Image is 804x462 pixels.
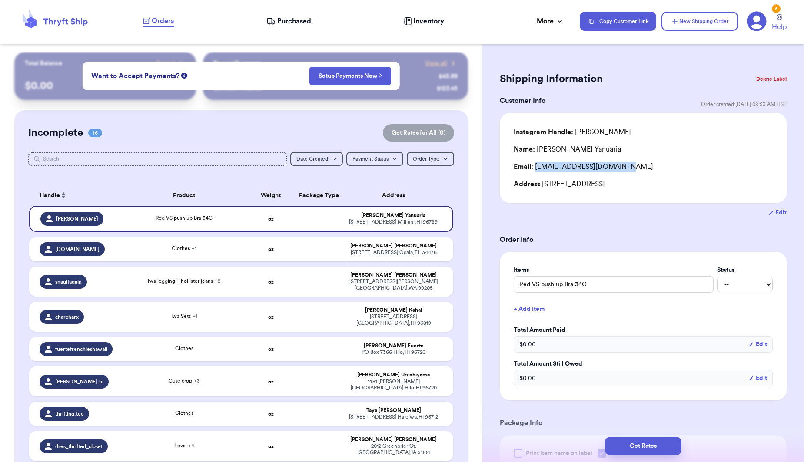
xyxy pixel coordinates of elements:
div: [PERSON_NAME] Kahai [344,307,442,313]
span: Instagram Handle: [514,129,573,135]
button: Payment Status [346,152,403,166]
span: + 4 [188,443,194,448]
div: 1481 [PERSON_NAME][GEOGRAPHIC_DATA] Hilo , HI 96720 [344,378,442,391]
p: $ 0.00 [25,79,185,93]
button: + Add Item [510,300,776,319]
h3: Package Info [500,418,787,428]
div: PO Box 7366 Hilo , HI 96720 [344,349,442,356]
span: Order Type [413,156,439,162]
span: + 2 [215,278,220,284]
a: Inventory [404,16,444,26]
label: Total Amount Paid [514,326,773,334]
span: Levis [174,443,194,448]
span: Inventory [413,16,444,26]
div: [PERSON_NAME] Yanuaria [344,212,442,219]
span: Payout [156,59,175,68]
button: Sort ascending [60,190,67,201]
span: Name: [514,146,535,153]
span: Clothes [175,410,193,416]
p: Total Balance [25,59,62,68]
strong: oz [268,379,274,384]
span: Clothes [175,346,193,351]
button: Order Type [407,152,454,166]
input: Search [28,152,286,166]
span: Help [772,22,787,32]
button: Edit [768,208,787,217]
span: + 1 [193,313,197,319]
span: fuertefrenchieshawaii [55,346,107,353]
div: $ 123.45 [437,84,458,93]
a: 6 [747,11,767,31]
span: dres_thrifted_closet [55,443,103,450]
span: + 3 [194,378,200,383]
div: [PERSON_NAME] [514,127,631,137]
a: Help [772,14,787,32]
div: [PERSON_NAME] [PERSON_NAME] [344,436,442,443]
strong: oz [268,411,274,416]
a: View all [425,59,458,68]
span: [PERSON_NAME].hi [55,378,103,385]
th: Package Type [294,185,339,206]
div: [PERSON_NAME] [PERSON_NAME] [344,243,442,249]
span: [DOMAIN_NAME] [55,246,100,253]
div: [STREET_ADDRESS][PERSON_NAME] [GEOGRAPHIC_DATA] , WA 99205 [344,278,442,291]
div: [PERSON_NAME] Urushiyama [344,372,442,378]
label: Total Amount Still Owed [514,360,773,368]
strong: oz [268,247,274,252]
th: Weight [248,185,294,206]
button: Edit [749,340,767,349]
button: Delete Label [753,69,790,89]
button: Edit [749,374,767,383]
span: Handle [40,191,60,200]
span: + 1 [192,246,196,251]
div: [PERSON_NAME] [PERSON_NAME] [344,272,442,278]
a: Orders [143,16,174,27]
th: Product [120,185,248,206]
span: Want to Accept Payments? [91,71,179,81]
span: $ 0.00 [519,340,536,349]
span: charcharx [55,313,79,320]
span: snagitagain [55,278,82,285]
span: Iwa legging + hollister jeans [148,278,220,284]
span: Cute crop [169,378,200,383]
strong: oz [268,346,274,352]
div: [EMAIL_ADDRESS][DOMAIN_NAME] [514,162,773,172]
div: $ 45.99 [439,72,458,81]
span: $ 0.00 [519,374,536,383]
div: [STREET_ADDRESS] Mililani , HI 96789 [344,219,442,225]
button: Copy Customer Link [580,12,656,31]
div: [STREET_ADDRESS] Haleiwa , HI 96712 [344,414,442,420]
div: [STREET_ADDRESS] [514,179,773,189]
label: Status [717,266,773,274]
div: [PERSON_NAME] Yanuaria [514,144,621,155]
div: 2012 Greenbrier Ct. [GEOGRAPHIC_DATA] , IA 51104 [344,443,442,456]
h2: Shipping Information [500,72,603,86]
a: Purchased [266,16,311,26]
span: Date Created [296,156,328,162]
button: Get Rates for All (0) [383,124,454,142]
span: Order created: [DATE] 08:53 AM HST [701,101,787,108]
span: [PERSON_NAME] [56,215,98,222]
span: Purchased [277,16,311,26]
h3: Customer Info [500,96,545,106]
label: Items [514,266,714,274]
span: View all [425,59,447,68]
button: Setup Payments Now [309,67,392,85]
span: 16 [88,129,102,137]
div: Taya [PERSON_NAME] [344,407,442,414]
div: [STREET_ADDRESS] [GEOGRAPHIC_DATA] , HI 96819 [344,313,442,327]
span: Red VS push up Bra 34C [156,215,213,221]
button: New Shipping Order [661,12,738,31]
h3: Order Info [500,234,787,245]
h2: Incomplete [28,126,83,140]
span: Address [514,181,540,188]
div: [PERSON_NAME] Fuerte [344,343,442,349]
p: Recent Payments [213,59,262,68]
span: Clothes [172,246,196,251]
strong: oz [268,314,274,320]
th: Address [339,185,453,206]
div: [STREET_ADDRESS] Ocala , FL 34476 [344,249,442,256]
span: thrifting.tee [55,410,84,417]
div: More [537,16,564,26]
span: Iwa Sets [171,313,197,319]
